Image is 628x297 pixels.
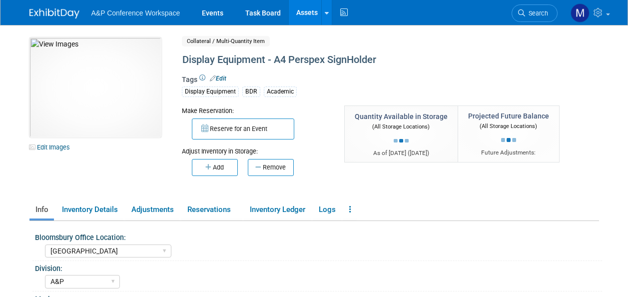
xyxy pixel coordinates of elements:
[29,8,79,18] img: ExhibitDay
[35,230,602,242] div: Bloomsbury Office Location:
[182,86,239,97] div: Display Equipment
[313,201,341,218] a: Logs
[29,201,54,218] a: Info
[29,141,74,153] a: Edit Images
[410,149,427,156] span: [DATE]
[182,139,329,156] div: Adjust Inventory in Storage:
[468,148,549,157] div: Future Adjustments:
[468,111,549,121] div: Projected Future Balance
[525,9,548,17] span: Search
[181,201,242,218] a: Reservations
[29,37,161,137] img: View Images
[179,51,557,69] div: Display Equipment - A4 Perspex SignHolder
[244,201,311,218] a: Inventory Ledger
[355,121,448,131] div: (All Storage Locations)
[355,111,448,121] div: Quantity Available in Storage
[355,149,448,157] div: As of [DATE] ( )
[501,138,516,142] img: loading...
[264,86,297,97] div: Academic
[125,201,179,218] a: Adjustments
[468,121,549,130] div: (All Storage Locations)
[248,159,294,176] button: Remove
[210,75,226,82] a: Edit
[242,86,260,97] div: BDR
[182,74,557,103] div: Tags
[571,3,590,22] img: Matt Hambridge
[56,201,123,218] a: Inventory Details
[182,36,270,46] span: Collateral / Multi-Quantity Item
[182,105,329,115] div: Make Reservation:
[512,4,558,22] a: Search
[35,261,602,273] div: Division:
[91,9,180,17] span: A&P Conference Workspace
[394,139,409,143] img: loading...
[192,118,294,139] button: Reserve for an Event
[192,159,238,176] button: Add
